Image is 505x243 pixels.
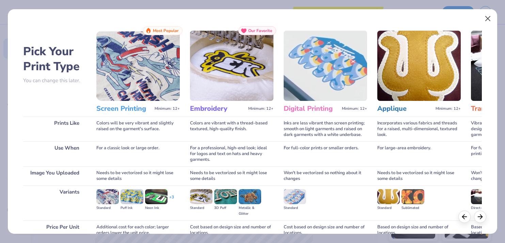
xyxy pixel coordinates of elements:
[401,189,424,204] img: Sublimated
[190,141,273,166] div: For a professional, high-end look; ideal for logos and text on hats and heavy garments.
[377,104,433,113] h3: Applique
[190,189,212,204] img: Standard
[284,205,306,211] div: Standard
[284,31,367,101] img: Digital Printing
[23,117,86,141] div: Prints Like
[121,189,143,204] img: Puff Ink
[190,117,273,141] div: Colors are vibrant with a thread-based textured, high-quality finish.
[96,166,180,185] div: Needs to be vectorized so it might lose some details
[284,189,306,204] img: Standard
[169,194,174,206] div: + 3
[96,31,180,101] img: Screen Printing
[153,28,179,33] span: Most Popular
[284,166,367,185] div: Won't be vectorized so nothing about it changes
[23,44,86,74] h2: Pick Your Print Type
[23,78,86,83] p: You can change this later.
[377,221,461,240] div: Based on design size and number of locations.
[190,31,273,101] img: Embroidery
[284,104,339,113] h3: Digital Printing
[23,141,86,166] div: Use When
[377,141,461,166] div: For large-area embroidery.
[377,189,400,204] img: Standard
[190,221,273,240] div: Cost based on design size and number of locations.
[471,189,493,204] img: Direct-to-film
[342,106,367,111] span: Minimum: 12+
[436,106,461,111] span: Minimum: 12+
[471,205,493,211] div: Direct-to-film
[377,166,461,185] div: Needs to be vectorized so it might lose some details
[96,205,119,211] div: Standard
[377,31,461,101] img: Applique
[190,104,246,113] h3: Embroidery
[401,205,424,211] div: Sublimated
[121,205,143,211] div: Puff Ink
[190,166,273,185] div: Needs to be vectorized so it might lose some details
[96,189,119,204] img: Standard
[23,185,86,221] div: Variants
[96,221,180,240] div: Additional cost for each color; larger orders lower the unit price.
[248,106,273,111] span: Minimum: 12+
[214,205,237,211] div: 3D Puff
[96,141,180,166] div: For a classic look or large order.
[96,104,152,113] h3: Screen Printing
[239,205,261,217] div: Metallic & Glitter
[145,205,168,211] div: Neon Ink
[190,205,212,211] div: Standard
[284,141,367,166] div: For full-color prints or smaller orders.
[155,106,180,111] span: Minimum: 12+
[248,28,272,33] span: Our Favorite
[377,117,461,141] div: Incorporates various fabrics and threads for a raised, multi-dimensional, textured look.
[96,117,180,141] div: Colors will be very vibrant and slightly raised on the garment's surface.
[214,189,237,204] img: 3D Puff
[23,166,86,185] div: Image You Uploaded
[239,189,261,204] img: Metallic & Glitter
[284,117,367,141] div: Inks are less vibrant than screen printing; smooth on light garments and raised on dark garments ...
[377,205,400,211] div: Standard
[284,221,367,240] div: Cost based on design size and number of locations.
[23,221,86,240] div: Price Per Unit
[482,12,494,25] button: Close
[145,189,168,204] img: Neon Ink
